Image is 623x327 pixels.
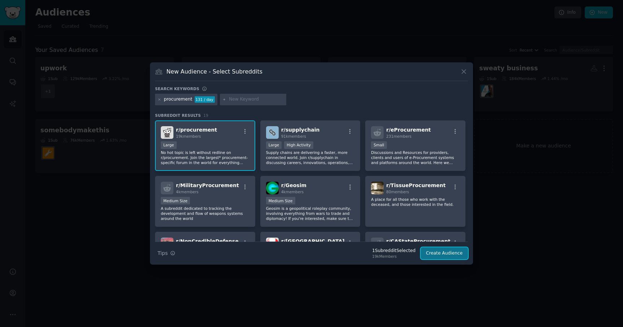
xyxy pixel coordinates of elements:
[155,113,201,118] span: Subreddit Results
[158,249,168,257] span: Tips
[386,182,446,188] span: r/ TissueProcurement
[161,126,173,139] img: procurement
[421,247,468,260] button: Create Audience
[386,238,450,244] span: r/ CAStateProcurement
[371,141,386,149] div: Small
[371,182,384,194] img: TissueProcurement
[161,150,249,165] p: No hot topic is left without redline on r/procurement. Join the largest* procurement-specific for...
[155,247,178,260] button: Tips
[281,127,320,133] span: r/ supplychain
[281,238,345,244] span: r/ [GEOGRAPHIC_DATA]
[176,134,201,138] span: 19k members
[161,238,173,250] img: NonCredibleDefense
[266,197,295,204] div: Medium Size
[266,150,355,165] p: Supply chains are delivering a faster, more connected world. Join r/supplychain in discussing car...
[176,190,199,194] span: 4k members
[203,113,208,118] span: 19
[281,134,306,138] span: 91k members
[371,197,460,207] p: A place for all those who work with the deceased, and those interested in the field.
[266,238,279,250] img: canada
[386,134,411,138] span: 231 members
[372,254,415,259] div: 19k Members
[371,150,460,165] p: Discussions and Resources for providers, clients and users of e-Procurement systems and platforms...
[284,141,313,149] div: High Activity
[176,127,217,133] span: r/ procurement
[167,68,262,75] h3: New Audience - Select Subreddits
[195,96,215,103] div: 131 / day
[164,96,193,103] div: procurement
[161,141,177,149] div: Large
[266,206,355,221] p: Geosim is a geopolitical roleplay community, involving everything from wars to trade and diplomac...
[281,190,304,194] span: 4k members
[161,197,190,204] div: Medium Size
[386,127,431,133] span: r/ eProcurement
[155,86,199,91] h3: Search keywords
[176,182,239,188] span: r/ MilitaryProcurement
[266,141,282,149] div: Large
[161,206,249,221] p: A subreddit dedicated to tracking the development and flow of weapons systems around the world
[229,96,284,103] input: New Keyword
[386,190,409,194] span: 80 members
[176,238,239,244] span: r/ NonCredibleDefense
[266,126,279,139] img: supplychain
[281,182,306,188] span: r/ Geosim
[372,248,415,254] div: 1 Subreddit Selected
[266,182,279,194] img: Geosim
